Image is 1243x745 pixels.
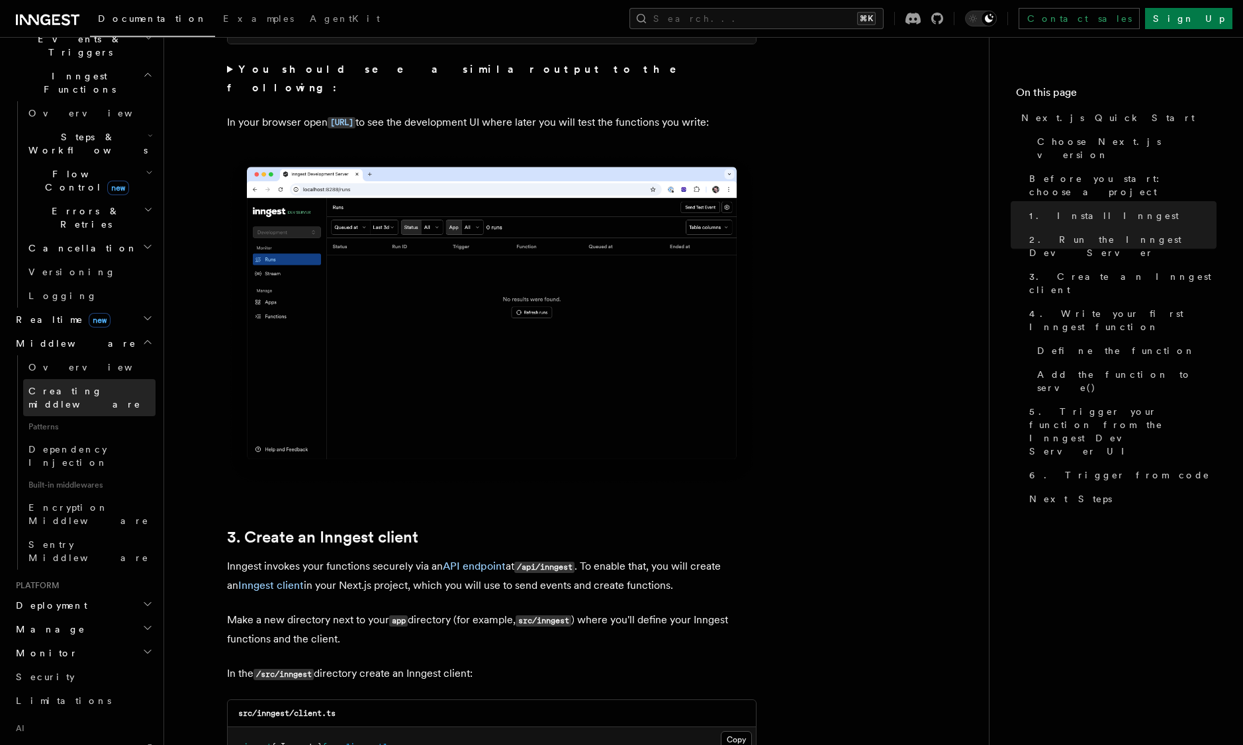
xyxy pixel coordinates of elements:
[23,416,156,437] span: Patterns
[1024,400,1217,463] a: 5. Trigger your function from the Inngest Dev Server UI
[227,63,695,94] strong: You should see a similar output to the following:
[1029,468,1210,482] span: 6. Trigger from code
[23,130,148,157] span: Steps & Workflows
[328,116,355,128] a: [URL]
[1145,8,1232,29] a: Sign Up
[23,241,138,255] span: Cancellation
[11,32,144,59] span: Events & Triggers
[28,539,149,563] span: Sentry Middleware
[1029,307,1217,333] span: 4. Write your first Inngest function
[11,665,156,689] a: Security
[1019,8,1140,29] a: Contact sales
[28,444,108,468] span: Dependency Injection
[28,267,116,277] span: Versioning
[1024,487,1217,511] a: Next Steps
[11,27,156,64] button: Events & Triggers
[1016,85,1217,106] h4: On this page
[1037,368,1217,394] span: Add the function to serve()
[227,611,757,648] p: Make a new directory next to your directory (for example, ) where you'll define your Inngest func...
[223,13,294,24] span: Examples
[1024,167,1217,204] a: Before you start: choose a project
[11,641,156,665] button: Monitor
[516,615,571,627] code: src/inngest
[1032,363,1217,400] a: Add the function to serve()
[310,13,380,24] span: AgentKit
[28,108,165,118] span: Overview
[227,153,757,486] img: Inngest Dev Server's 'Runs' tab with no data
[11,308,156,331] button: Realtimenew
[90,4,215,37] a: Documentation
[11,593,156,617] button: Deployment
[1029,405,1217,458] span: 5. Trigger your function from the Inngest Dev Server UI
[227,60,757,97] summary: You should see a similar output to the following:
[23,101,156,125] a: Overview
[238,709,336,718] code: src/inngest/client.ts
[16,695,111,706] span: Limitations
[1032,339,1217,363] a: Define the function
[16,672,75,682] span: Security
[107,181,129,195] span: new
[1029,209,1179,222] span: 1. Install Inngest
[89,313,111,328] span: new
[215,4,302,36] a: Examples
[514,562,575,573] code: /api/inngest
[629,8,884,29] button: Search...⌘K
[1024,463,1217,487] a: 6. Trigger from code
[23,474,156,496] span: Built-in middlewares
[28,502,149,526] span: Encryption Middleware
[23,204,144,231] span: Errors & Retries
[1016,106,1217,130] a: Next.js Quick Start
[1024,302,1217,339] a: 4. Write your first Inngest function
[1037,135,1217,161] span: Choose Next.js version
[23,379,156,416] a: Creating middleware
[11,723,24,734] span: AI
[1024,265,1217,302] a: 3. Create an Inngest client
[238,579,304,592] a: Inngest client
[28,362,165,372] span: Overview
[443,560,506,572] a: API endpoint
[23,260,156,284] a: Versioning
[28,386,141,410] span: Creating middleware
[857,12,876,25] kbd: ⌘K
[23,284,156,308] a: Logging
[389,615,408,627] code: app
[23,355,156,379] a: Overview
[11,64,156,101] button: Inngest Functions
[253,669,314,680] code: /src/inngest
[1029,233,1217,259] span: 2. Run the Inngest Dev Server
[11,337,136,350] span: Middleware
[1037,344,1195,357] span: Define the function
[965,11,997,26] button: Toggle dark mode
[227,528,418,547] a: 3. Create an Inngest client
[11,580,60,591] span: Platform
[11,313,111,326] span: Realtime
[23,236,156,260] button: Cancellation
[1029,270,1217,296] span: 3. Create an Inngest client
[1032,130,1217,167] a: Choose Next.js version
[11,355,156,570] div: Middleware
[23,125,156,162] button: Steps & Workflows
[1029,172,1217,198] span: Before you start: choose a project
[328,117,355,128] code: [URL]
[1029,492,1112,505] span: Next Steps
[11,599,87,612] span: Deployment
[227,113,757,132] p: In your browser open to see the development UI where later you will test the functions you write:
[28,290,97,301] span: Logging
[11,623,85,636] span: Manage
[23,167,146,194] span: Flow Control
[1024,228,1217,265] a: 2. Run the Inngest Dev Server
[98,13,207,24] span: Documentation
[11,331,156,355] button: Middleware
[23,496,156,533] a: Encryption Middleware
[227,664,757,683] p: In the directory create an Inngest client:
[23,199,156,236] button: Errors & Retries
[1024,204,1217,228] a: 1. Install Inngest
[23,437,156,474] a: Dependency Injection
[23,162,156,199] button: Flow Controlnew
[11,646,78,660] span: Monitor
[11,101,156,308] div: Inngest Functions
[23,533,156,570] a: Sentry Middleware
[227,557,757,595] p: Inngest invokes your functions securely via an at . To enable that, you will create an in your Ne...
[1021,111,1195,124] span: Next.js Quick Start
[11,689,156,713] a: Limitations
